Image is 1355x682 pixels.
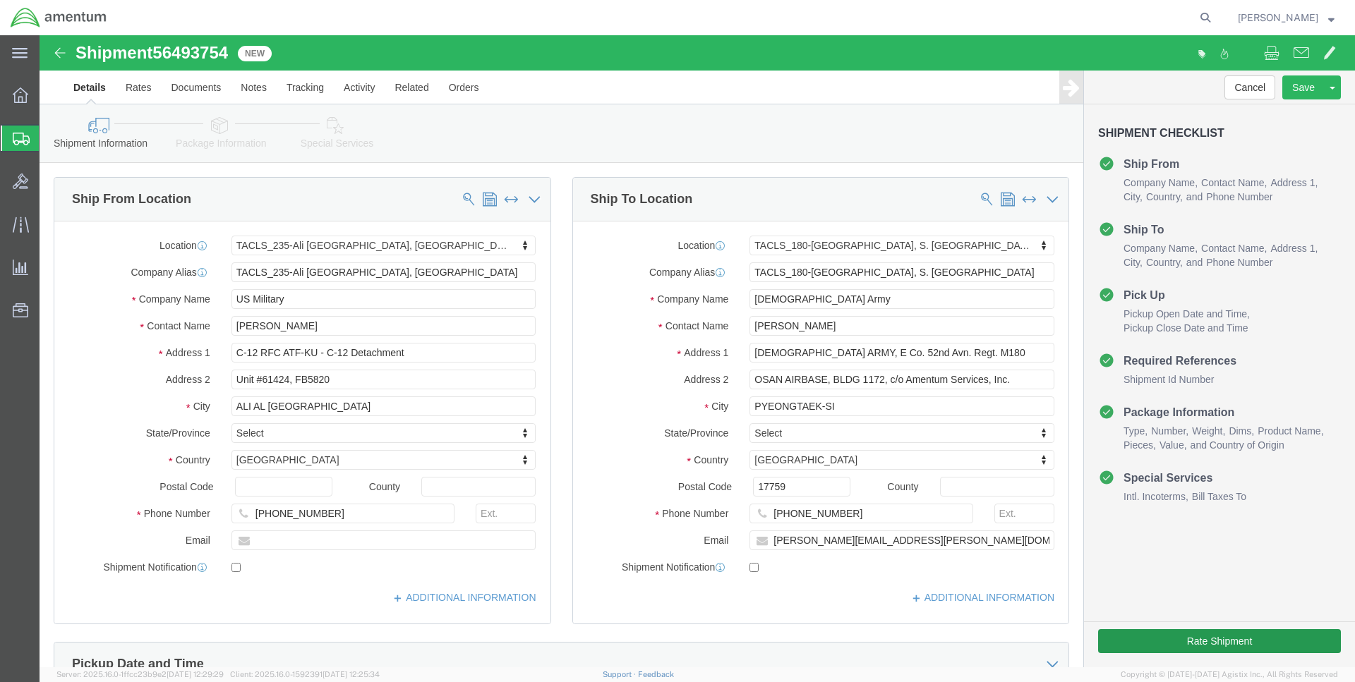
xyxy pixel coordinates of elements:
a: Feedback [638,670,674,678]
span: [DATE] 12:29:29 [167,670,224,678]
img: logo [10,7,107,28]
iframe: FS Legacy Container [40,35,1355,667]
span: Andrew Shanks [1238,10,1318,25]
span: Client: 2025.16.0-1592391 [230,670,380,678]
span: [DATE] 12:25:34 [323,670,380,678]
span: Copyright © [DATE]-[DATE] Agistix Inc., All Rights Reserved [1121,669,1338,681]
span: Server: 2025.16.0-1ffcc23b9e2 [56,670,224,678]
a: Support [603,670,638,678]
button: [PERSON_NAME] [1237,9,1335,26]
